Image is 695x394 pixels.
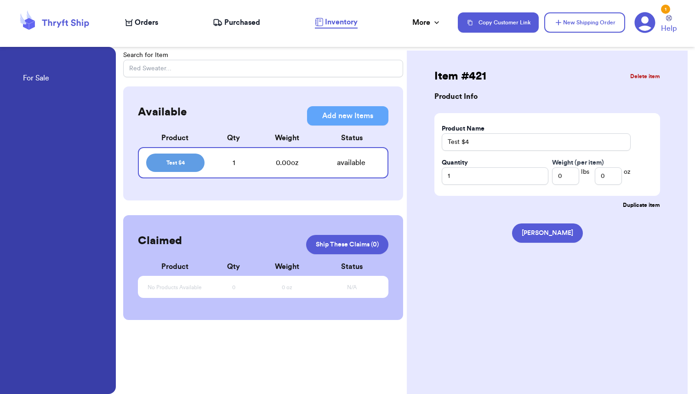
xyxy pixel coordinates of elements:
button: Duplicate item [434,196,660,209]
label: Product Name [442,124,484,133]
h3: Product Info [434,93,478,100]
a: Ship These Claims (0) [306,235,388,254]
span: oz [624,167,631,185]
div: 1 [661,5,670,14]
a: Orders [125,17,158,28]
button: Copy Customer Link [458,12,539,33]
a: Purchased [213,17,260,28]
span: Purchased [224,17,260,28]
span: Weight (per item) [552,158,631,167]
span: 0 [232,284,235,291]
div: Weight [252,261,322,272]
span: N/A [347,284,357,291]
div: Product [145,132,204,143]
button: New Shipping Order [544,12,625,33]
h2: Item # 421 [434,69,486,84]
a: 1 [634,12,655,33]
button: Delete item [630,73,660,80]
a: For Sale [23,73,49,86]
div: available [322,157,380,168]
div: More [412,17,441,28]
div: Weight [252,132,322,143]
span: Inventory [325,17,358,28]
span: Orders [135,17,158,28]
div: Qty [204,261,263,272]
span: Help [661,23,677,34]
div: Product [145,261,204,272]
label: Quantity [442,158,468,167]
div: Status [322,261,381,272]
input: Red Sweater... [123,60,403,77]
div: 0.00 oz [252,157,322,168]
a: Help [661,15,677,34]
button: Add new Items [307,106,388,126]
a: Inventory [315,17,358,29]
span: lbs [581,167,589,185]
span: No Products Available [148,284,202,291]
span: Test $4 [152,159,199,166]
p: Search for Item [123,51,403,60]
div: 1 [205,157,263,168]
h2: Claimed [138,234,182,248]
button: [PERSON_NAME] [512,223,583,243]
div: Qty [204,132,263,143]
div: Status [322,132,381,143]
h2: Available [138,105,187,120]
span: 0 oz [282,284,292,291]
